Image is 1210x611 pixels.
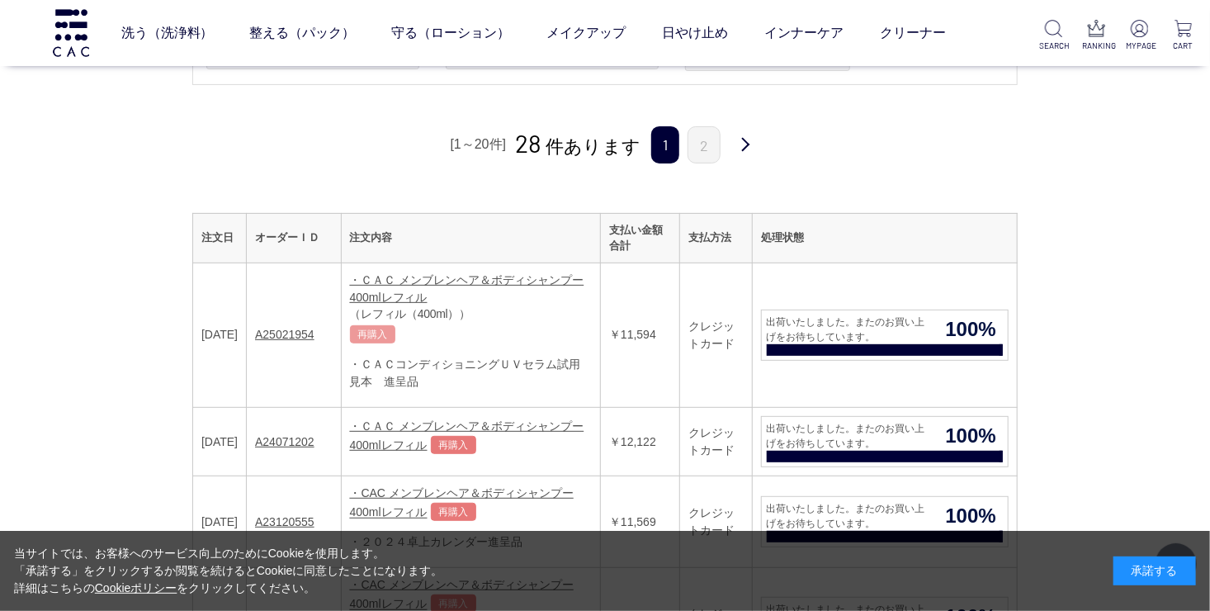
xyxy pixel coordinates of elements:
a: MYPAGE [1126,20,1154,52]
p: CART [1169,40,1197,52]
a: ・ＣＡＣ メンブレンヘア＆ボディシャンプー400mlレフィル [350,419,584,452]
div: （レフィル（400ml）） [350,306,593,322]
th: 注文内容 [341,213,601,263]
a: メイクアップ [547,10,626,56]
a: Cookieポリシー [95,581,177,594]
span: 件あります [515,136,640,157]
a: 出荷いたしました。またのお買い上げをお待ちしています。 100% [761,310,1009,361]
a: 日やけ止め [663,10,729,56]
td: ￥12,122 [601,408,680,476]
span: 出荷いたしました。またのお買い上げをお待ちしています。 [762,501,934,531]
a: 出荷いたしました。またのお買い上げをお待ちしています。 100% [761,416,1009,467]
a: 再購入 [431,436,476,454]
td: クレジットカード [680,263,753,408]
p: MYPAGE [1126,40,1154,52]
a: A24071202 [255,435,314,448]
a: ・CAC メンブレンヘア＆ボディシャンプー400mlレフィル [350,486,574,519]
img: logo [50,9,92,56]
div: 承諾する [1113,557,1196,585]
a: 出荷いたしました。またのお買い上げをお待ちしています。 100% [761,496,1009,547]
td: [DATE] [193,476,247,568]
div: [1～20件] [448,132,509,157]
div: ・ＣＡＣコンディショニングＵＶセラム試用見本 進呈品 [350,356,593,391]
td: クレジットカード [680,408,753,476]
span: 100% [934,421,1008,451]
span: 出荷いたしました。またのお買い上げをお待ちしています。 [762,315,934,344]
span: 1 [651,126,679,163]
a: 再購入 [431,503,476,521]
td: [DATE] [193,408,247,476]
span: 100% [934,315,1008,344]
span: 出荷いたしました。またのお買い上げをお待ちしています。 [762,421,934,451]
td: [DATE] [193,263,247,408]
a: 整える（パック） [250,10,356,56]
a: 2 [688,126,721,163]
td: ￥11,569 [601,476,680,568]
th: オーダーＩＤ [247,213,341,263]
th: 支払方法 [680,213,753,263]
span: 100% [934,501,1008,531]
div: 当サイトでは、お客様へのサービス向上のためにCookieを使用します。 「承諾する」をクリックするか閲覧を続けるとCookieに同意したことになります。 詳細はこちらの をクリックしてください。 [14,545,443,597]
a: A25021954 [255,328,314,341]
a: RANKING [1083,20,1111,52]
th: 支払い金額合計 [601,213,680,263]
a: 洗う（洗浄料） [121,10,214,56]
td: ￥11,594 [601,263,680,408]
td: クレジットカード [680,476,753,568]
a: クリーナー [881,10,947,56]
p: RANKING [1083,40,1111,52]
a: 守る（ローション） [392,10,511,56]
a: インナーケア [765,10,844,56]
a: CART [1169,20,1197,52]
a: A23120555 [255,515,314,528]
a: 次 [729,126,762,165]
th: 注文日 [193,213,247,263]
a: 再購入 [350,325,395,343]
th: 処理状態 [752,213,1017,263]
span: 28 [515,128,542,158]
p: SEARCH [1039,40,1067,52]
a: SEARCH [1039,20,1067,52]
a: ・ＣＡＣ メンブレンヘア＆ボディシャンプー400mlレフィル [350,273,584,304]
